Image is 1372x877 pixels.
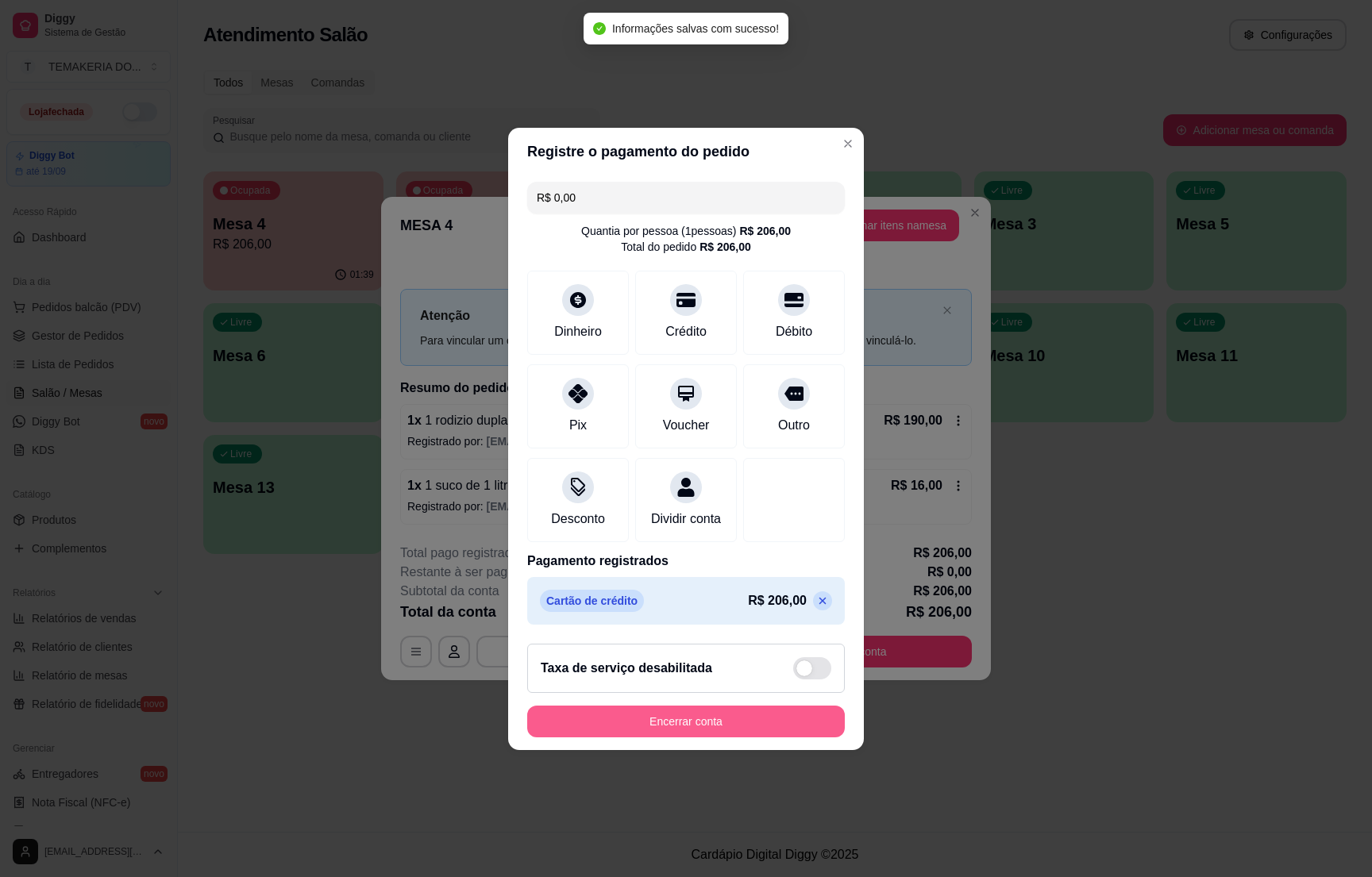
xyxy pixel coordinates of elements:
[554,322,602,341] div: Dinheiro
[581,223,791,239] div: Quantia por pessoa ( 1 pessoas)
[541,659,712,678] h2: Taxa de serviço desabilitada
[665,322,707,341] div: Crédito
[778,416,810,435] div: Outro
[663,416,710,435] div: Voucher
[508,128,864,175] header: Registre o pagamento do pedido
[699,239,751,255] div: R$ 206,00
[651,510,721,529] div: Dividir conta
[748,591,807,610] p: R$ 206,00
[537,182,835,213] input: Ex.: hambúrguer de cordeiro
[612,22,779,35] span: Informações salvas com sucesso!
[593,22,606,35] span: check-circle
[776,322,812,341] div: Débito
[835,131,861,156] button: Close
[621,239,751,255] div: Total do pedido
[551,510,605,529] div: Desconto
[739,223,791,239] div: R$ 206,00
[527,552,845,571] p: Pagamento registrados
[569,416,587,435] div: Pix
[527,706,845,737] button: Encerrar conta
[540,590,644,612] p: Cartão de crédito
